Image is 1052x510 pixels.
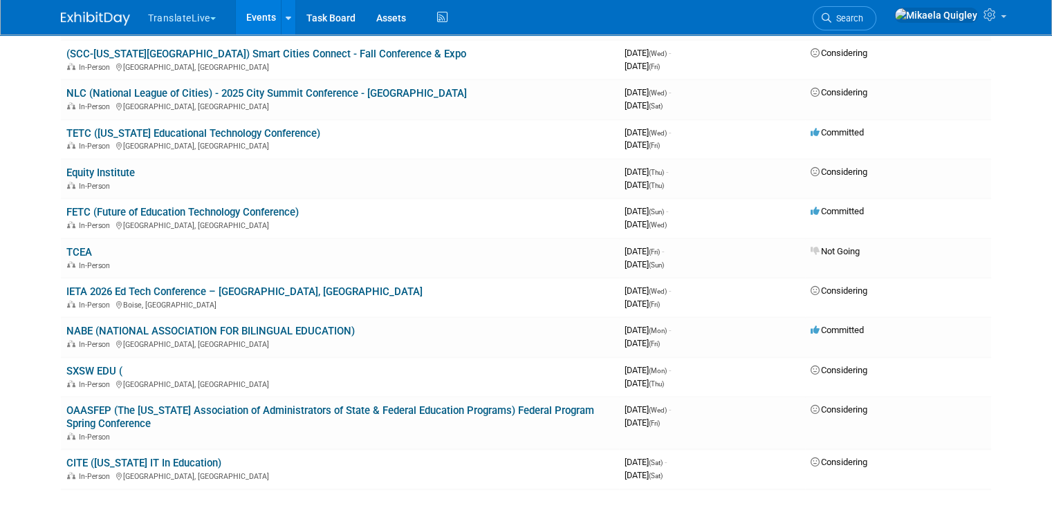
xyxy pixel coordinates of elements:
[669,127,671,138] span: -
[79,472,114,481] span: In-Person
[649,261,664,269] span: (Sun)
[649,169,664,176] span: (Thu)
[649,406,667,414] span: (Wed)
[811,246,860,256] span: Not Going
[625,219,667,229] span: [DATE]
[66,378,613,389] div: [GEOGRAPHIC_DATA], [GEOGRAPHIC_DATA]
[649,248,660,256] span: (Fri)
[67,182,75,189] img: In-Person Event
[649,472,663,480] span: (Sat)
[669,404,671,415] span: -
[649,89,667,97] span: (Wed)
[649,129,667,137] span: (Wed)
[625,259,664,270] span: [DATE]
[66,404,594,430] a: OAASFEP (The [US_STATE] Association of Administrators of State & Federal Education Programs) Fede...
[649,459,663,466] span: (Sat)
[625,338,660,348] span: [DATE]
[669,365,671,375] span: -
[649,301,660,308] span: (Fri)
[649,367,667,375] span: (Mon)
[811,457,867,467] span: Considering
[67,472,75,479] img: In-Person Event
[625,100,663,111] span: [DATE]
[66,325,355,337] a: NABE (NATIONAL ASSOCIATION FOR BILINGUAL EDUCATION)
[662,246,664,256] span: -
[66,338,613,349] div: [GEOGRAPHIC_DATA], [GEOGRAPHIC_DATA]
[625,325,671,335] span: [DATE]
[666,167,668,177] span: -
[649,419,660,427] span: (Fri)
[61,12,130,26] img: ExhibitDay
[67,261,75,268] img: In-Person Event
[811,285,867,296] span: Considering
[811,48,867,58] span: Considering
[649,287,667,295] span: (Wed)
[79,340,114,349] span: In-Person
[665,457,667,467] span: -
[649,380,664,388] span: (Thu)
[79,261,114,270] span: In-Person
[66,457,221,469] a: CITE ([US_STATE] IT In Education)
[67,340,75,347] img: In-Person Event
[813,6,876,30] a: Search
[79,380,114,389] span: In-Person
[625,206,668,216] span: [DATE]
[625,61,660,71] span: [DATE]
[649,221,667,229] span: (Wed)
[649,63,660,70] span: (Fri)
[625,127,671,138] span: [DATE]
[66,219,613,230] div: [GEOGRAPHIC_DATA], [GEOGRAPHIC_DATA]
[625,457,667,467] span: [DATE]
[66,285,423,298] a: IETA 2026 Ed Tech Conference – [GEOGRAPHIC_DATA], [GEOGRAPHIC_DATA]
[67,102,75,109] img: In-Person Event
[625,365,671,375] span: [DATE]
[625,180,664,190] span: [DATE]
[66,87,467,100] a: NLC (National League of Cities) - 2025 City Summit Conference - [GEOGRAPHIC_DATA]
[625,285,671,296] span: [DATE]
[625,378,664,388] span: [DATE]
[625,470,663,480] span: [DATE]
[669,325,671,335] span: -
[625,246,664,256] span: [DATE]
[66,100,613,111] div: [GEOGRAPHIC_DATA], [GEOGRAPHIC_DATA]
[831,13,863,23] span: Search
[66,127,320,140] a: TETC ([US_STATE] Educational Technology Conference)
[649,182,664,189] span: (Thu)
[811,167,867,177] span: Considering
[811,404,867,415] span: Considering
[669,87,671,97] span: -
[66,246,92,258] a: TCEA
[79,433,114,442] span: In-Person
[66,167,135,179] a: Equity Institute
[894,8,978,23] img: Mikaela Quigley
[625,299,660,309] span: [DATE]
[66,470,613,481] div: [GEOGRAPHIC_DATA], [GEOGRAPHIC_DATA]
[649,327,667,334] span: (Mon)
[79,102,114,111] span: In-Person
[669,285,671,296] span: -
[649,208,664,216] span: (Sun)
[811,127,864,138] span: Committed
[79,301,114,310] span: In-Person
[67,301,75,308] img: In-Person Event
[649,142,660,149] span: (Fri)
[79,221,114,230] span: In-Person
[625,167,668,177] span: [DATE]
[666,206,668,216] span: -
[66,61,613,72] div: [GEOGRAPHIC_DATA], [GEOGRAPHIC_DATA]
[649,102,663,110] span: (Sat)
[79,182,114,191] span: In-Person
[625,417,660,428] span: [DATE]
[811,87,867,97] span: Considering
[67,380,75,387] img: In-Person Event
[811,206,864,216] span: Committed
[66,140,613,151] div: [GEOGRAPHIC_DATA], [GEOGRAPHIC_DATA]
[79,63,114,72] span: In-Person
[66,206,299,218] a: FETC (Future of Education Technology Conference)
[67,221,75,228] img: In-Person Event
[67,142,75,149] img: In-Person Event
[66,299,613,310] div: Boise, [GEOGRAPHIC_DATA]
[66,48,466,60] a: (SCC-[US_STATE][GEOGRAPHIC_DATA]) Smart Cities Connect - Fall Conference & Expo
[625,48,671,58] span: [DATE]
[67,433,75,440] img: In-Person Event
